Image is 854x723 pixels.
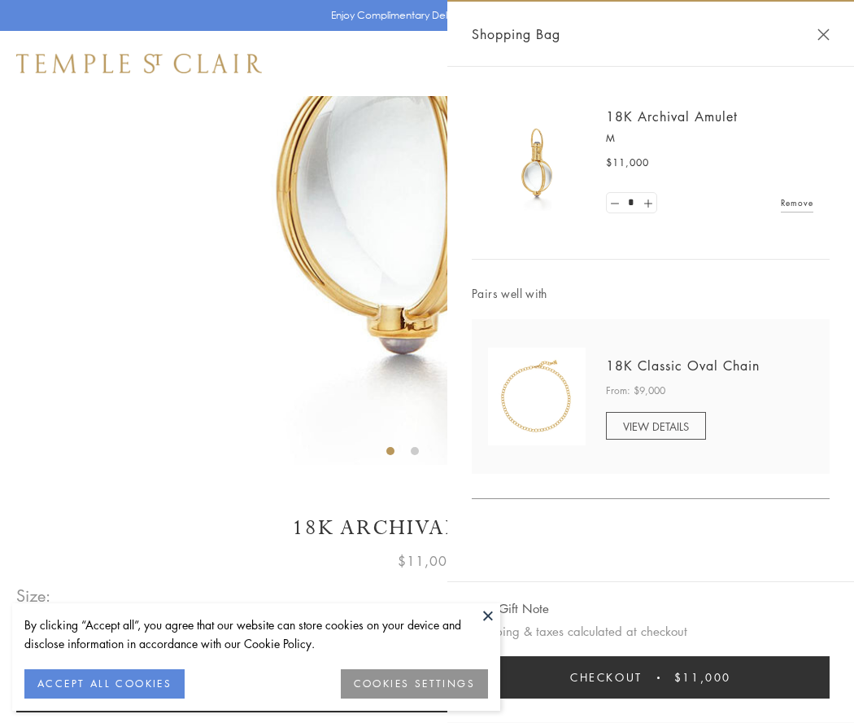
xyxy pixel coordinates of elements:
[570,668,643,686] span: Checkout
[472,284,830,303] span: Pairs well with
[16,514,838,542] h1: 18K Archival Amulet
[674,668,731,686] span: $11,000
[16,54,262,73] img: Temple St. Clair
[606,155,649,171] span: $11,000
[472,24,560,45] span: Shopping Bag
[341,669,488,699] button: COOKIES SETTINGS
[24,669,185,699] button: ACCEPT ALL COOKIES
[606,383,665,399] span: From: $9,000
[606,412,706,440] a: VIEW DETAILS
[24,616,488,653] div: By clicking “Accept all”, you agree that our website can store cookies on your device and disclos...
[606,130,813,147] p: M
[472,598,549,619] button: Add Gift Note
[488,114,586,212] img: 18K Archival Amulet
[606,107,738,125] a: 18K Archival Amulet
[472,621,830,642] p: Shipping & taxes calculated at checkout
[817,28,830,41] button: Close Shopping Bag
[607,193,623,213] a: Set quantity to 0
[623,418,689,434] span: VIEW DETAILS
[488,348,586,445] img: N88865-OV18
[398,550,456,572] span: $11,000
[781,194,813,212] a: Remove
[606,357,760,375] a: 18K Classic Oval Chain
[639,193,656,213] a: Set quantity to 2
[16,582,52,609] span: Size:
[331,7,516,24] p: Enjoy Complimentary Delivery & Returns
[472,656,830,699] button: Checkout $11,000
